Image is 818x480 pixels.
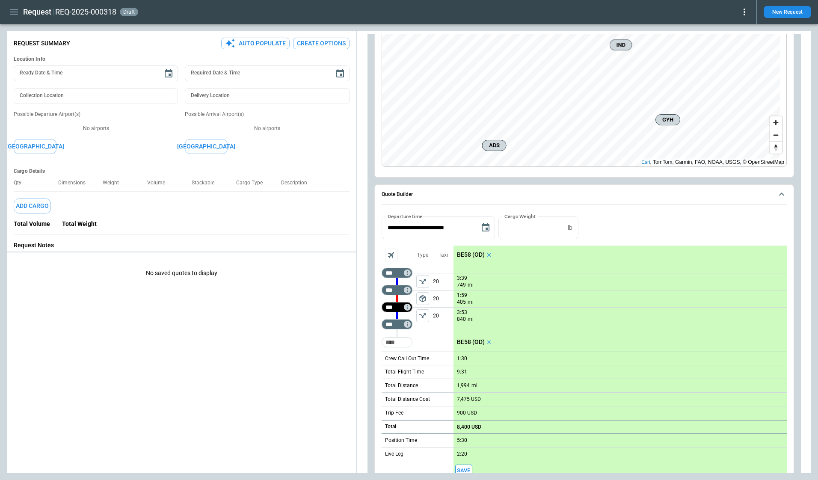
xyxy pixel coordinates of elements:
[457,251,485,258] p: BE58 (OD)
[382,185,787,204] button: Quote Builder
[14,111,178,118] p: Possible Departure Airport(s)
[236,180,270,186] p: Cargo Type
[457,316,466,323] p: 840
[641,159,650,165] a: Esri
[416,275,429,288] button: left aligned
[468,316,474,323] p: mi
[382,319,412,329] div: Too short
[281,180,314,186] p: Description
[382,337,412,347] div: Too short
[382,192,413,197] h6: Quote Builder
[457,299,466,306] p: 405
[457,424,481,430] p: 8,400 USD
[388,213,423,220] label: Departure time
[53,220,55,228] p: -
[185,125,349,132] p: No airports
[457,396,481,403] p: 7,475 USD
[457,451,467,457] p: 2:20
[14,139,56,154] button: [GEOGRAPHIC_DATA]
[455,465,472,477] span: Save this aircraft quote and copy details to clipboard
[416,309,429,322] span: Type of sector
[455,465,472,477] button: Save
[14,40,70,47] p: Request Summary
[385,396,430,403] p: Total Distance Cost
[385,424,396,430] h6: Total
[382,285,412,295] div: Too short
[385,355,429,362] p: Crew Call Out Time
[385,450,403,458] p: Live Leg
[385,382,418,389] p: Total Distance
[477,219,494,236] button: Choose date, selected date is Oct 3, 2025
[293,38,350,49] button: Create Options
[385,368,424,376] p: Total Flight Time
[457,356,467,362] p: 1:30
[185,139,228,154] button: [GEOGRAPHIC_DATA]
[433,273,453,290] p: 20
[221,38,290,49] button: Auto Populate
[641,158,784,166] div: , TomTom, Garmin, FAO, NOAA, USGS, © OpenStreetMap
[14,242,350,249] p: Request Notes
[58,180,92,186] p: Dimensions
[468,281,474,289] p: mi
[192,180,221,186] p: Stackable
[14,168,350,175] h6: Cargo Details
[14,56,350,62] h6: Location Info
[332,65,349,82] button: Choose date
[382,24,780,167] canvas: Map
[457,309,467,316] p: 3:53
[416,292,429,305] button: left aligned
[764,6,811,18] button: New Request
[55,7,116,17] h2: REQ-2025-000318
[100,220,102,228] p: -
[417,252,428,259] p: Type
[457,382,470,389] p: 1,994
[457,292,467,299] p: 1:59
[457,437,467,444] p: 5:30
[416,292,429,305] span: Type of sector
[659,116,676,124] span: GYH
[568,224,572,231] p: lb
[385,409,403,417] p: Trip Fee
[453,246,787,480] div: scrollable content
[433,308,453,324] p: 20
[103,180,126,186] p: Weight
[416,275,429,288] span: Type of sector
[433,290,453,307] p: 20
[122,9,136,15] span: draft
[457,275,467,281] p: 3:39
[457,281,466,289] p: 749
[385,249,398,261] span: Aircraft selection
[23,7,51,17] h1: Request
[486,141,502,150] span: ADS
[613,41,628,49] span: IND
[770,141,782,154] button: Reset bearing to north
[504,213,536,220] label: Cargo Weight
[7,256,356,290] p: No saved quotes to display
[770,129,782,141] button: Zoom out
[439,252,448,259] p: Taxi
[457,338,485,346] p: BE58 (OD)
[14,180,28,186] p: Qty
[185,111,349,118] p: Possible Arrival Airport(s)
[14,199,51,213] button: Add Cargo
[14,125,178,132] p: No airports
[385,437,417,444] p: Position Time
[471,382,477,389] p: mi
[418,294,427,303] span: package_2
[147,180,172,186] p: Volume
[382,302,412,312] div: Too short
[468,299,474,306] p: mi
[62,220,97,228] p: Total Weight
[770,116,782,129] button: Zoom in
[457,369,467,375] p: 9:31
[382,216,787,480] div: Quote Builder
[382,268,412,278] div: Too short
[416,309,429,322] button: left aligned
[14,220,50,228] p: Total Volume
[160,65,177,82] button: Choose date
[457,410,477,416] p: 900 USD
